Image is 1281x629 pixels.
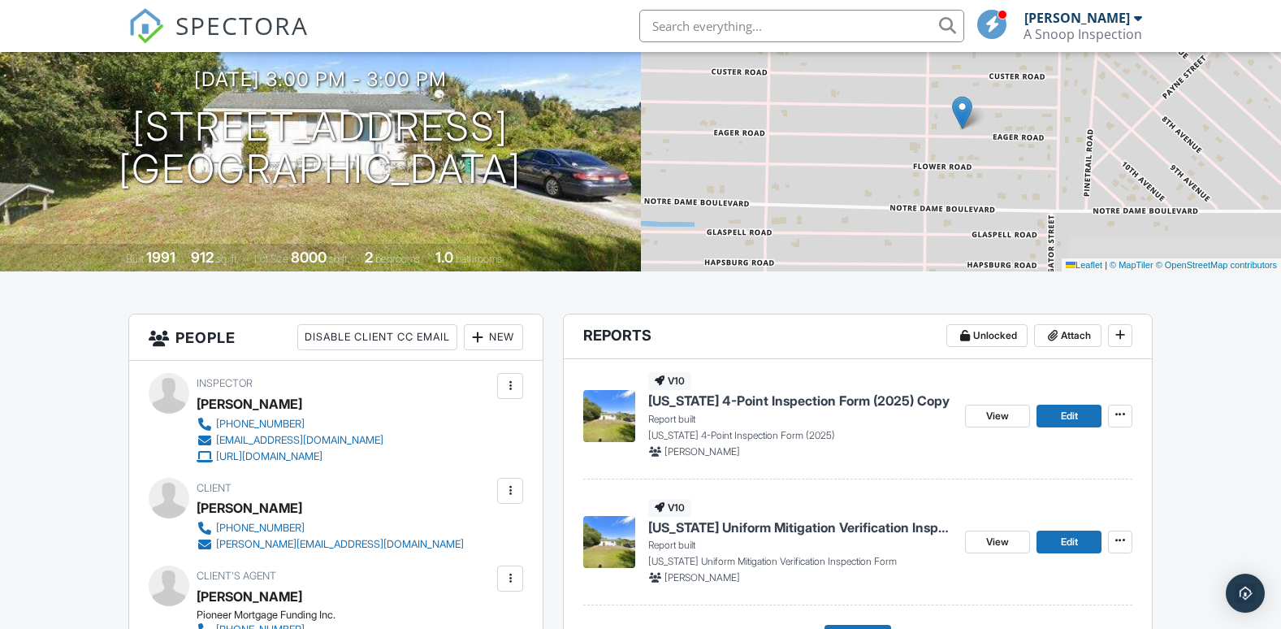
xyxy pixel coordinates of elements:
div: [PERSON_NAME] [197,392,302,416]
h3: People [129,314,543,361]
a: Leaflet [1066,260,1102,270]
a: [PHONE_NUMBER] [197,520,464,536]
div: Pioneer Mortgage Funding Inc. [197,609,396,622]
a: [PHONE_NUMBER] [197,416,383,432]
div: 8000 [291,249,327,266]
img: Marker [952,96,972,129]
div: 1.0 [435,249,453,266]
div: [PHONE_NUMBER] [216,522,305,535]
a: SPECTORA [128,22,309,56]
a: © OpenStreetMap contributors [1156,260,1277,270]
a: [PERSON_NAME][EMAIL_ADDRESS][DOMAIN_NAME] [197,536,464,553]
a: © MapTiler [1110,260,1153,270]
div: [PERSON_NAME] [197,496,302,520]
span: bedrooms [375,253,420,265]
span: | [1105,260,1107,270]
span: Client's Agent [197,570,276,582]
span: Client [197,482,232,494]
div: Disable Client CC Email [297,324,457,350]
span: sq.ft. [329,253,349,265]
span: Lot Size [254,253,288,265]
div: New [464,324,523,350]
a: [PERSON_NAME] [197,584,302,609]
span: SPECTORA [175,8,309,42]
div: [URL][DOMAIN_NAME] [216,450,322,463]
h1: [STREET_ADDRESS] [GEOGRAPHIC_DATA] [119,106,521,192]
a: [EMAIL_ADDRESS][DOMAIN_NAME] [197,432,383,449]
div: [PERSON_NAME][EMAIL_ADDRESS][DOMAIN_NAME] [216,538,464,551]
div: [PERSON_NAME] [1024,10,1130,26]
span: Inspector [197,377,253,389]
span: Built [126,253,144,265]
input: Search everything... [639,10,964,42]
div: A Snoop Inspection [1024,26,1142,42]
span: bathrooms [456,253,502,265]
h3: [DATE] 3:00 pm - 3:00 pm [194,68,447,90]
div: Open Intercom Messenger [1226,574,1265,613]
div: 2 [365,249,373,266]
img: The Best Home Inspection Software - Spectora [128,8,164,44]
div: [EMAIL_ADDRESS][DOMAIN_NAME] [216,434,383,447]
span: sq. ft. [216,253,239,265]
div: [PHONE_NUMBER] [216,418,305,431]
div: 912 [191,249,214,266]
a: [URL][DOMAIN_NAME] [197,449,383,465]
div: 1991 [146,249,175,266]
